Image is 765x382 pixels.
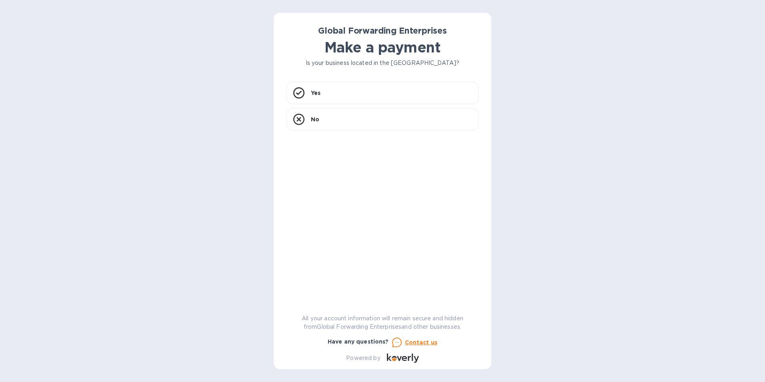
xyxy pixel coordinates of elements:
p: Powered by [346,354,380,362]
p: Yes [311,89,320,97]
b: Global Forwarding Enterprises [318,26,447,36]
u: Contact us [405,339,438,346]
p: No [311,115,319,123]
p: Is your business located in the [GEOGRAPHIC_DATA]? [286,59,479,67]
h1: Make a payment [286,39,479,56]
b: Have any questions? [328,338,389,345]
p: All your account information will remain secure and hidden from Global Forwarding Enterprises and... [286,314,479,331]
